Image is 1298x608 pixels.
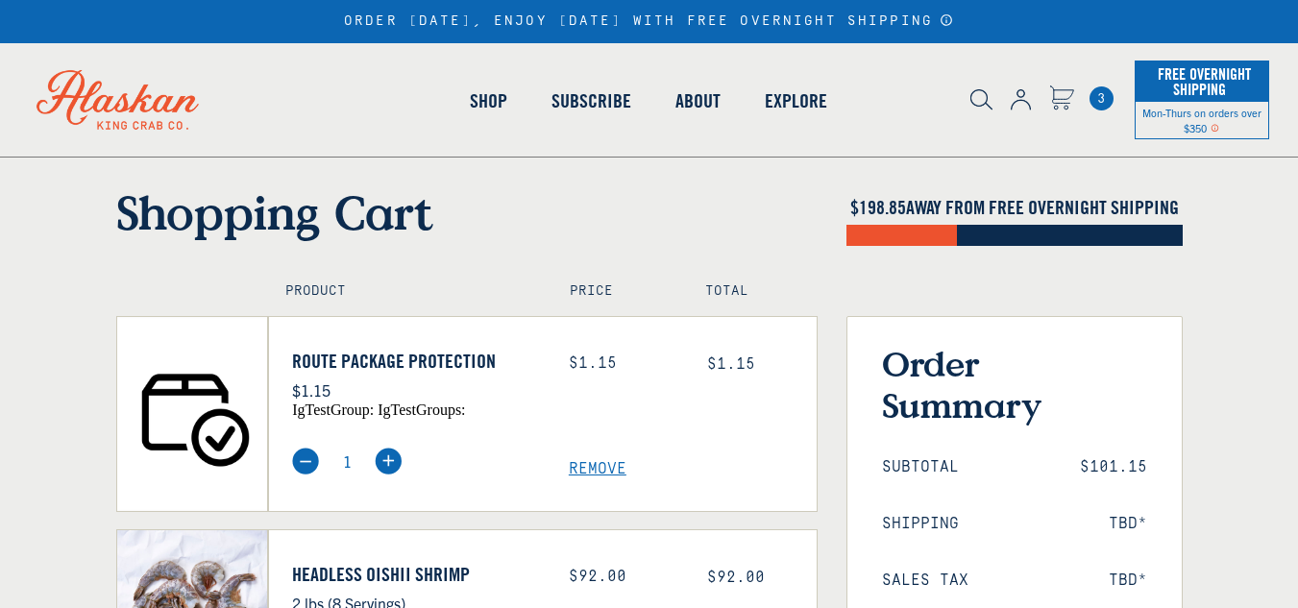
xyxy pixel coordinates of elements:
h4: $ AWAY FROM FREE OVERNIGHT SHIPPING [846,196,1183,219]
h4: Product [285,283,528,300]
span: Mon-Thurs on orders over $350 [1142,106,1261,134]
div: ORDER [DATE], ENJOY [DATE] WITH FREE OVERNIGHT SHIPPING [344,13,954,30]
img: search [970,89,992,110]
span: 3 [1090,86,1114,110]
span: Shipping [882,515,959,533]
span: 198.85 [859,195,906,219]
a: About [653,46,743,156]
a: Subscribe [529,46,653,156]
img: minus [292,448,319,474]
a: Announcement Bar Modal [940,13,954,27]
img: account [1011,89,1031,110]
span: $1.15 [707,355,755,373]
a: Cart [1090,86,1114,110]
h4: Price [570,283,664,300]
span: Subtotal [882,458,959,476]
span: $101.15 [1080,458,1147,476]
span: igTestGroups: [378,401,465,418]
p: $1.15 [292,377,540,402]
a: Shop [448,46,529,156]
h3: Order Summary [882,343,1147,426]
a: Headless Oishii Shrimp [292,563,540,586]
a: Remove [569,460,817,478]
img: Alaskan King Crab Co. logo [10,43,226,157]
h1: Shopping Cart [116,184,818,240]
span: $92.00 [707,569,765,586]
span: Shipping Notice Icon [1211,121,1219,134]
img: Route Package Protection - $1.15 [117,317,268,511]
div: $92.00 [569,568,678,586]
img: plus [375,448,402,474]
h4: Total [705,283,799,300]
a: Cart [1049,85,1074,113]
div: $1.15 [569,354,678,373]
a: Route Package Protection [292,350,540,373]
span: Sales Tax [882,572,968,590]
span: igTestGroup: [292,401,374,418]
span: Free Overnight Shipping [1153,60,1251,104]
a: Explore [743,46,849,156]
